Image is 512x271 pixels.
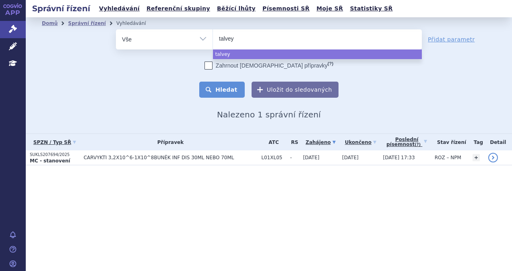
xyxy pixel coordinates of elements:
[30,158,70,164] strong: MC - stanovení
[204,62,333,70] label: Zahrnout [DEMOGRAPHIC_DATA] přípravky
[290,155,299,160] span: -
[431,134,469,150] th: Stav řízení
[260,3,312,14] a: Písemnosti SŘ
[342,137,379,148] a: Ukončeno
[473,154,480,161] a: +
[215,3,258,14] a: Běžící lhůty
[30,137,80,148] a: SPZN / Typ SŘ
[30,152,80,158] p: SUKLS207694/2025
[383,155,415,160] span: [DATE] 17:33
[213,49,422,59] li: talvey
[199,82,245,98] button: Hledat
[84,155,258,160] span: CARVYKTI 3,2X10^6-1X10^8BUNĚK INF DIS 30ML NEBO 70ML
[488,153,498,162] a: detail
[26,3,97,14] h2: Správní řízení
[347,3,395,14] a: Statistiky SŘ
[97,3,142,14] a: Vyhledávání
[328,61,333,66] abbr: (?)
[484,134,512,150] th: Detail
[42,21,58,26] a: Domů
[383,134,431,150] a: Poslednípísemnost(?)
[286,134,299,150] th: RS
[261,155,286,160] span: L01XL05
[314,3,345,14] a: Moje SŘ
[144,3,213,14] a: Referenční skupiny
[303,137,338,148] a: Zahájeno
[217,110,321,119] span: Nalezeno 1 správní řízení
[68,21,106,26] a: Správní řízení
[415,142,421,147] abbr: (?)
[303,155,320,160] span: [DATE]
[428,35,475,43] a: Přidat parametr
[469,134,484,150] th: Tag
[116,17,157,29] li: Vyhledávání
[257,134,286,150] th: ATC
[435,155,461,160] span: ROZ – NPM
[342,155,359,160] span: [DATE]
[80,134,258,150] th: Přípravek
[252,82,339,98] button: Uložit do sledovaných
